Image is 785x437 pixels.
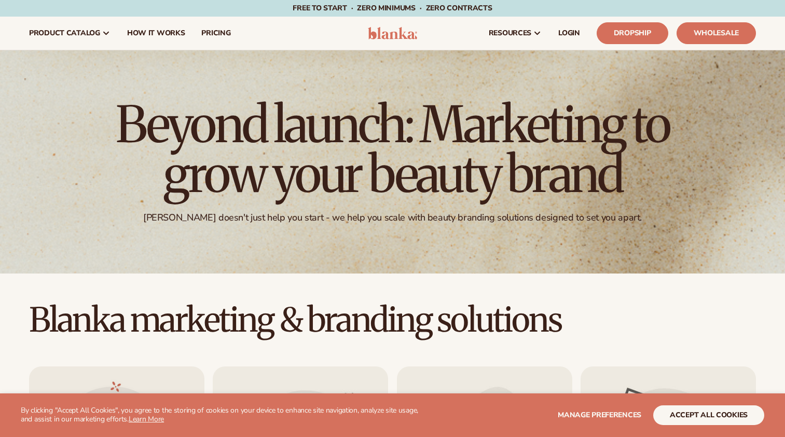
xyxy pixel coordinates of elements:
[653,405,764,425] button: accept all cookies
[480,17,550,50] a: resources
[558,29,580,37] span: LOGIN
[558,405,641,425] button: Manage preferences
[129,414,164,424] a: Learn More
[21,406,426,424] p: By clicking "Accept All Cookies", you agree to the storing of cookies on your device to enhance s...
[107,100,678,199] h1: Beyond launch: Marketing to grow your beauty brand
[29,29,100,37] span: product catalog
[193,17,239,50] a: pricing
[21,17,119,50] a: product catalog
[558,410,641,420] span: Manage preferences
[597,22,668,44] a: Dropship
[127,29,185,37] span: How It Works
[677,22,756,44] a: Wholesale
[293,3,492,13] span: Free to start · ZERO minimums · ZERO contracts
[550,17,588,50] a: LOGIN
[143,212,642,224] div: [PERSON_NAME] doesn't just help you start - we help you scale with beauty branding solutions desi...
[201,29,230,37] span: pricing
[368,27,417,39] img: logo
[119,17,194,50] a: How It Works
[489,29,531,37] span: resources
